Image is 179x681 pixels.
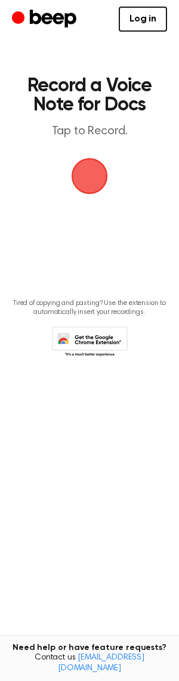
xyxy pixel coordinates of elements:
[7,653,172,674] span: Contact us
[21,124,158,139] p: Tap to Record.
[58,654,144,673] a: [EMAIL_ADDRESS][DOMAIN_NAME]
[72,158,107,194] button: Beep Logo
[21,76,158,115] h1: Record a Voice Note for Docs
[12,8,79,31] a: Beep
[119,7,167,32] a: Log in
[10,299,169,317] p: Tired of copying and pasting? Use the extension to automatically insert your recordings.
